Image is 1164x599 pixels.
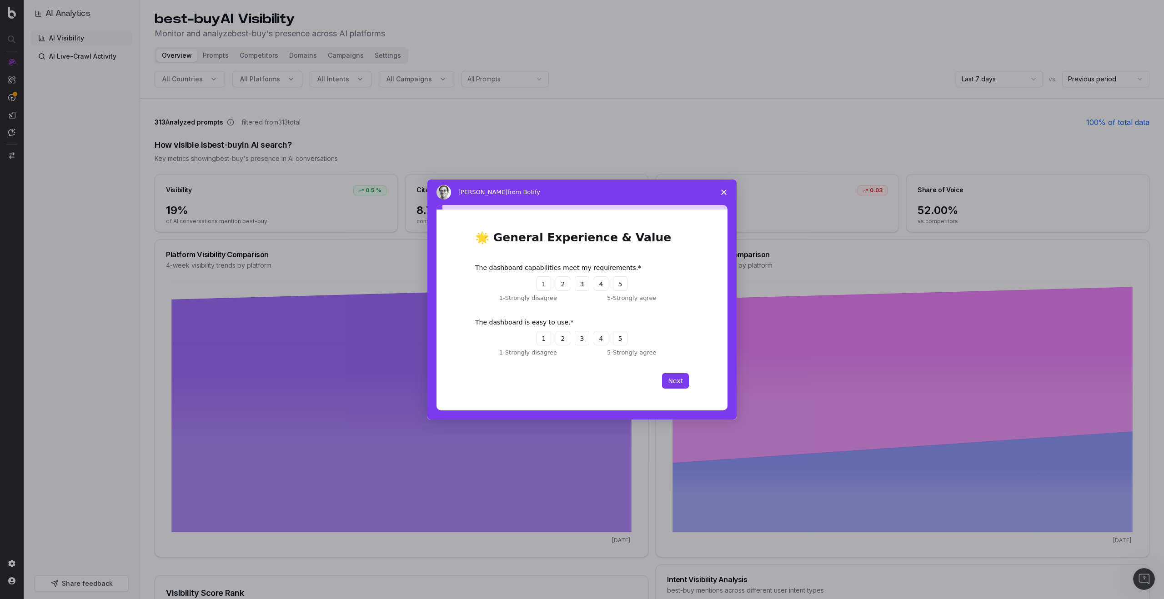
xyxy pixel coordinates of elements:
[607,348,689,357] div: 5 - Strongly agree
[458,189,507,195] span: [PERSON_NAME]
[613,276,627,291] button: 5
[575,276,589,291] button: 3
[475,348,557,357] div: 1 - Strongly disagree
[475,231,689,250] h1: 🌟 General Experience & Value
[537,276,551,291] button: 1
[594,331,608,345] button: 4
[556,276,570,291] button: 2
[662,373,689,389] button: Next
[507,189,540,195] span: from Botify
[556,331,570,345] button: 2
[607,294,689,303] div: 5 - Strongly agree
[711,180,737,205] span: Close survey
[537,331,551,345] button: 1
[436,185,451,200] img: Profile image for Matthieu
[475,264,675,272] div: The dashboard capabilities meet my requirements.
[575,331,589,345] button: 3
[594,276,608,291] button: 4
[613,331,627,345] button: 5
[475,294,557,303] div: 1 - Strongly disagree
[475,318,675,326] div: The dashboard is easy to use.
